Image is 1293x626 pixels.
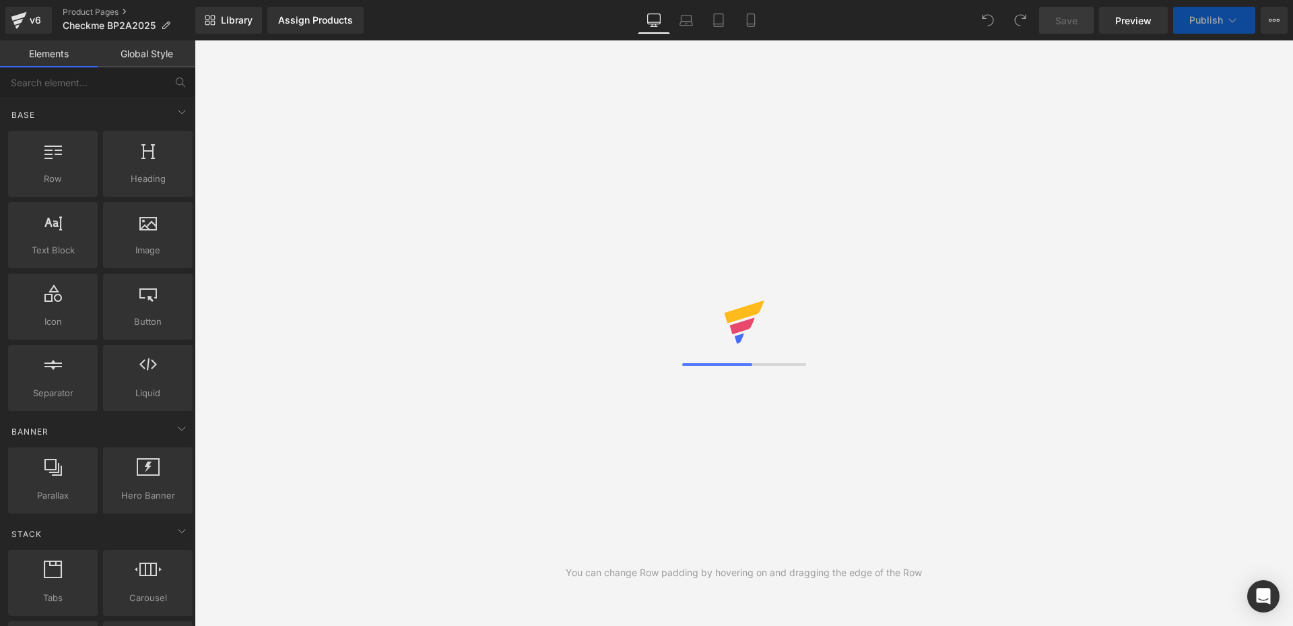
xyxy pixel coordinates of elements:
a: Global Style [98,40,195,67]
span: Banner [10,425,50,438]
span: Liquid [107,386,189,400]
span: Text Block [12,243,94,257]
span: Stack [10,528,43,540]
a: Tablet [702,7,735,34]
span: Checkme BP2A2025 [63,20,156,31]
span: Icon [12,315,94,329]
span: Row [12,172,94,186]
span: Hero Banner [107,489,189,503]
a: Mobile [735,7,767,34]
span: Preview [1115,13,1152,28]
span: Heading [107,172,189,186]
a: Laptop [670,7,702,34]
span: Library [221,14,253,26]
span: Save [1055,13,1077,28]
a: Desktop [638,7,670,34]
span: Image [107,243,189,257]
div: Open Intercom Messenger [1247,580,1280,613]
button: Redo [1007,7,1034,34]
span: Separator [12,386,94,400]
span: Carousel [107,591,189,605]
div: v6 [27,11,44,29]
a: Product Pages [63,7,195,18]
span: Tabs [12,591,94,605]
a: Preview [1099,7,1168,34]
div: Assign Products [278,15,353,26]
span: Parallax [12,489,94,503]
button: Publish [1173,7,1255,34]
button: More [1261,7,1288,34]
a: New Library [195,7,262,34]
a: v6 [5,7,52,34]
span: Button [107,315,189,329]
span: Publish [1189,15,1223,26]
button: Undo [974,7,1001,34]
div: You can change Row padding by hovering on and dragging the edge of the Row [566,565,922,580]
span: Base [10,108,36,121]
